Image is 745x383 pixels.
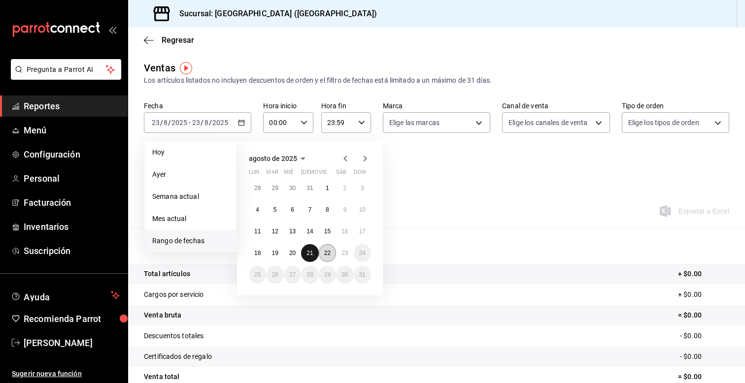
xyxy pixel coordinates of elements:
label: Canal de venta [502,102,610,109]
button: 25 de agosto de 2025 [249,266,266,284]
button: 15 de agosto de 2025 [319,223,336,240]
span: / [209,119,212,127]
abbr: 29 de agosto de 2025 [324,271,331,278]
button: 20 de agosto de 2025 [284,244,301,262]
button: 28 de julio de 2025 [249,179,266,197]
button: 7 de agosto de 2025 [301,201,318,219]
button: 29 de agosto de 2025 [319,266,336,284]
abbr: martes [266,169,278,179]
span: Pregunta a Parrot AI [27,64,106,75]
button: 27 de agosto de 2025 [284,266,301,284]
abbr: 2 de agosto de 2025 [343,185,346,191]
p: = $0.00 [678,372,729,382]
abbr: 3 de agosto de 2025 [361,185,364,191]
abbr: 22 de agosto de 2025 [324,250,331,256]
abbr: 15 de agosto de 2025 [324,228,331,235]
button: 11 de agosto de 2025 [249,223,266,240]
a: Pregunta a Parrot AI [7,71,121,82]
abbr: 5 de agosto de 2025 [273,206,277,213]
p: - $0.00 [680,331,729,341]
span: Ayer [152,169,229,180]
abbr: 8 de agosto de 2025 [326,206,329,213]
abbr: viernes [319,169,327,179]
input: -- [151,119,160,127]
p: - $0.00 [680,351,729,362]
button: 26 de agosto de 2025 [266,266,283,284]
span: Menú [24,124,120,137]
span: Hoy [152,147,229,158]
abbr: 23 de agosto de 2025 [341,250,348,256]
span: Elige los tipos de orden [628,118,699,128]
abbr: 17 de agosto de 2025 [359,228,366,235]
button: 4 de agosto de 2025 [249,201,266,219]
input: -- [192,119,201,127]
span: Inventarios [24,220,120,233]
abbr: 20 de agosto de 2025 [289,250,296,256]
span: Configuración [24,148,120,161]
abbr: 27 de agosto de 2025 [289,271,296,278]
input: -- [204,119,209,127]
button: 6 de agosto de 2025 [284,201,301,219]
span: Suscripción [24,244,120,257]
abbr: 30 de julio de 2025 [289,185,296,191]
input: ---- [171,119,188,127]
p: + $0.00 [678,289,729,300]
input: ---- [212,119,229,127]
p: = $0.00 [678,310,729,320]
abbr: 7 de agosto de 2025 [308,206,312,213]
abbr: jueves [301,169,359,179]
span: [PERSON_NAME] [24,336,120,350]
h3: Sucursal: [GEOGRAPHIC_DATA] ([GEOGRAPHIC_DATA]) [171,8,377,20]
button: 16 de agosto de 2025 [336,223,353,240]
p: Descuentos totales [144,331,203,341]
abbr: sábado [336,169,346,179]
p: Venta total [144,372,179,382]
p: Resumen [144,240,729,252]
span: Regresar [162,35,194,45]
label: Hora inicio [263,102,313,109]
abbr: 30 de agosto de 2025 [341,271,348,278]
button: 17 de agosto de 2025 [354,223,371,240]
abbr: 28 de julio de 2025 [254,185,261,191]
abbr: 25 de agosto de 2025 [254,271,261,278]
span: Reportes [24,99,120,113]
button: 22 de agosto de 2025 [319,244,336,262]
span: Sugerir nueva función [12,369,120,379]
button: 24 de agosto de 2025 [354,244,371,262]
abbr: 19 de agosto de 2025 [271,250,278,256]
button: 2 de agosto de 2025 [336,179,353,197]
abbr: 16 de agosto de 2025 [341,228,348,235]
span: / [168,119,171,127]
button: 9 de agosto de 2025 [336,201,353,219]
abbr: 21 de agosto de 2025 [306,250,313,256]
span: Personal [24,172,120,185]
button: 5 de agosto de 2025 [266,201,283,219]
input: -- [163,119,168,127]
div: Ventas [144,61,175,75]
button: Pregunta a Parrot AI [11,59,121,80]
button: 1 de agosto de 2025 [319,179,336,197]
abbr: 18 de agosto de 2025 [254,250,261,256]
abbr: 28 de agosto de 2025 [306,271,313,278]
button: 21 de agosto de 2025 [301,244,318,262]
button: 29 de julio de 2025 [266,179,283,197]
abbr: 11 de agosto de 2025 [254,228,261,235]
abbr: 26 de agosto de 2025 [271,271,278,278]
span: Rango de fechas [152,236,229,246]
button: 30 de julio de 2025 [284,179,301,197]
div: Los artículos listados no incluyen descuentos de orden y el filtro de fechas está limitado a un m... [144,75,729,86]
span: Elige los canales de venta [508,118,587,128]
span: Semana actual [152,191,229,202]
span: Mes actual [152,214,229,224]
span: Recomienda Parrot [24,312,120,325]
button: 19 de agosto de 2025 [266,244,283,262]
abbr: 1 de agosto de 2025 [326,185,329,191]
span: agosto de 2025 [249,155,297,162]
img: Tooltip marker [180,62,192,74]
abbr: miércoles [284,169,293,179]
button: 31 de agosto de 2025 [354,266,371,284]
abbr: 13 de agosto de 2025 [289,228,296,235]
abbr: 24 de agosto de 2025 [359,250,366,256]
button: 8 de agosto de 2025 [319,201,336,219]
